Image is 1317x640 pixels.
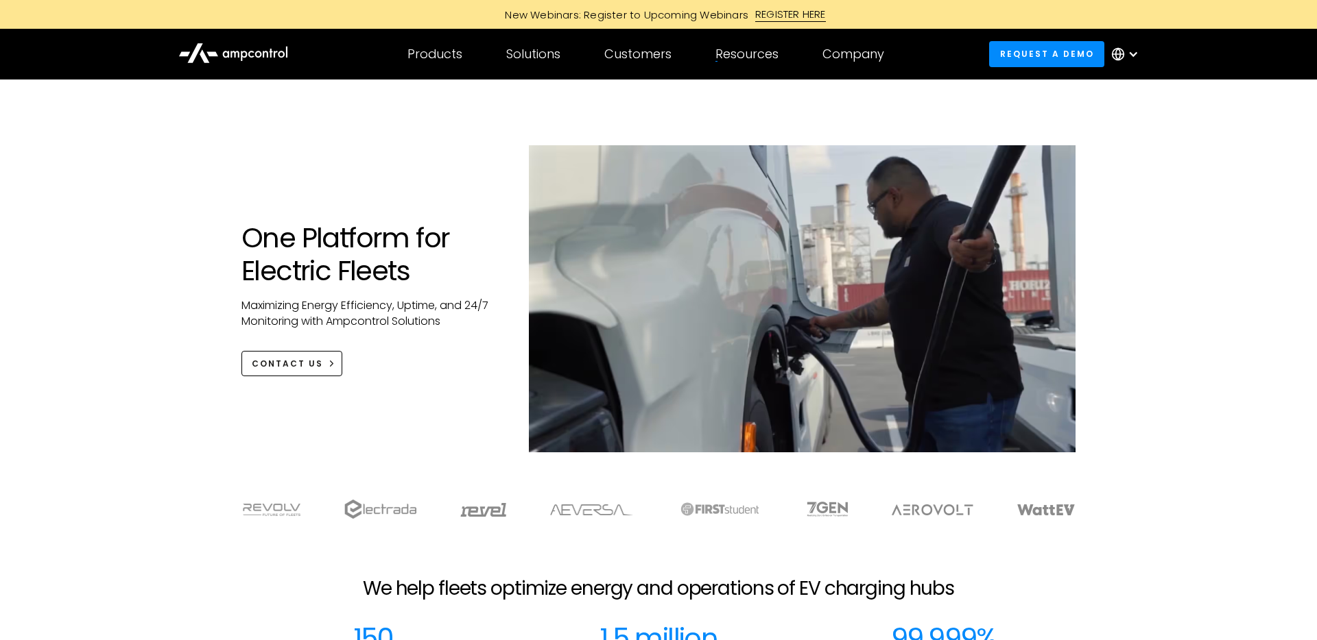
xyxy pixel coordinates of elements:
div: Resources [715,47,779,62]
img: electrada logo [344,500,416,519]
div: Company [822,47,884,62]
div: Products [407,47,462,62]
a: New Webinars: Register to Upcoming WebinarsREGISTER HERE [350,7,967,22]
div: Customers [604,47,672,62]
div: CONTACT US [252,358,323,370]
img: WattEV logo [1017,504,1075,515]
p: Maximizing Energy Efficiency, Uptime, and 24/7 Monitoring with Ampcontrol Solutions [241,298,501,329]
div: New Webinars: Register to Upcoming Webinars [491,8,755,22]
a: CONTACT US [241,351,342,376]
div: Solutions [506,47,560,62]
img: Aerovolt Logo [892,504,973,515]
a: Request a demo [989,41,1104,66]
h1: One Platform for Electric Fleets [241,221,501,287]
div: REGISTER HERE [755,7,826,22]
h2: We help fleets optimize energy and operations of EV charging hubs [363,577,954,600]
